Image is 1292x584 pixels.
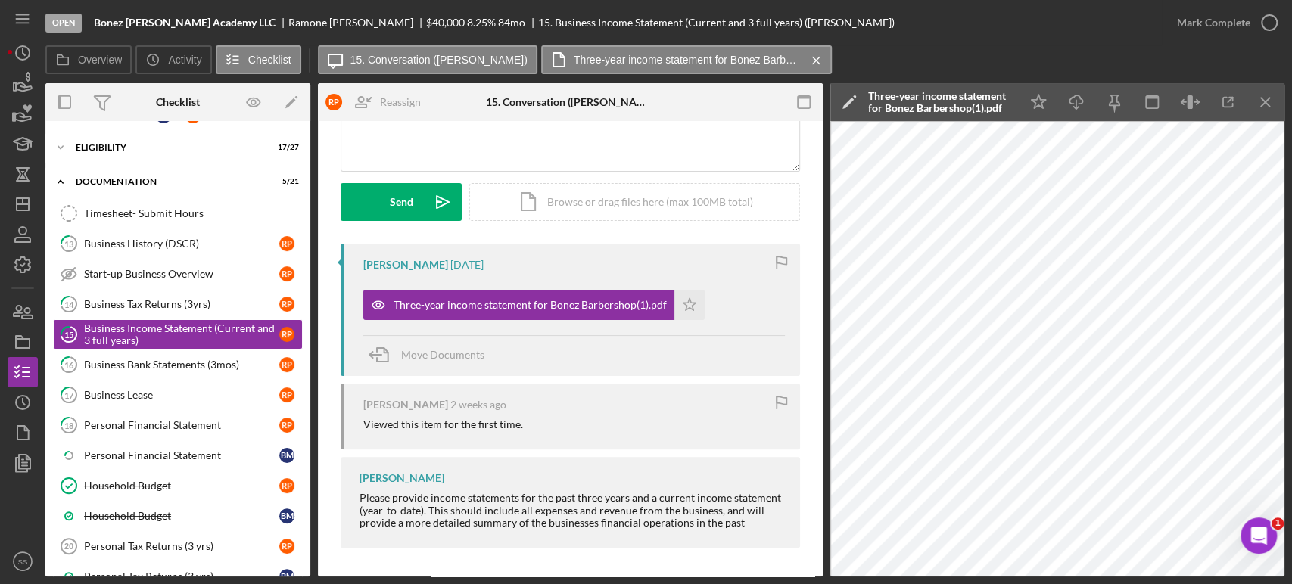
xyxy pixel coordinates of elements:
button: Three-year income statement for Bonez Barbershop(1).pdf [541,45,832,74]
div: Personal Financial Statement [84,419,279,431]
button: Activity [135,45,211,74]
a: Household BudgetBM [53,501,303,531]
div: Eligibility [76,143,261,152]
button: Mark Complete [1162,8,1284,38]
button: RPReassign [318,87,436,117]
div: R P [279,478,294,493]
div: Personal Tax Returns (3 yrs) [84,570,279,582]
a: 14Business Tax Returns (3yrs)RP [53,289,303,319]
div: Send [390,183,413,221]
tspan: 18 [64,420,73,430]
div: Checklist [156,96,200,108]
button: Overview [45,45,132,74]
text: SS [18,558,28,566]
button: Send [341,183,462,221]
tspan: 17 [64,390,74,399]
label: Three-year income statement for Bonez Barbershop(1).pdf [574,54,801,66]
div: R P [325,94,342,110]
div: Business Bank Statements (3mos) [84,359,279,371]
label: Checklist [248,54,291,66]
div: Open [45,14,82,33]
a: 20Personal Tax Returns (3 yrs)RP [53,531,303,561]
time: 2025-09-11 04:28 [450,399,506,411]
div: 8.25 % [467,17,496,29]
div: [PERSON_NAME] [363,399,448,411]
div: Business Lease [84,389,279,401]
a: Household BudgetRP [53,471,303,501]
div: 17 / 27 [272,143,299,152]
button: Move Documents [363,336,500,374]
a: 16Business Bank Statements (3mos)RP [53,349,303,380]
label: Overview [78,54,122,66]
div: R P [279,357,294,372]
tspan: 14 [64,299,74,309]
div: Business Tax Returns (3yrs) [84,298,279,310]
b: Bonez [PERSON_NAME] Academy LLC [94,17,276,29]
div: documentation [76,177,261,186]
div: B M [279,508,294,523]
div: Personal Tax Returns (3 yrs) [84,540,279,552]
div: Viewed this item for the first time. [363,418,523,430]
div: R P [279,387,294,402]
div: Reassign [380,87,421,117]
tspan: 16 [64,359,74,369]
a: Start-up Business OverviewRP [53,259,303,289]
div: Timesheet- Submit Hours [84,207,302,219]
div: R P [279,327,294,342]
div: Three-year income statement for Bonez Barbershop(1).pdf [394,299,667,311]
div: R P [279,266,294,281]
div: Ramone [PERSON_NAME] [288,17,426,29]
div: Mark Complete [1177,8,1250,38]
label: 15. Conversation ([PERSON_NAME]) [350,54,528,66]
button: Checklist [216,45,301,74]
time: 2025-09-15 15:55 [450,259,484,271]
div: B M [279,448,294,463]
div: Personal Financial Statement [84,449,279,461]
div: Business Income Statement (Current and 3 full years) [84,322,279,346]
a: 15Business Income Statement (Current and 3 full years)RP [53,319,303,349]
button: SS [8,546,38,576]
tspan: 20 [64,542,73,551]
div: R P [279,539,294,554]
div: 5 / 21 [272,177,299,186]
a: 17Business LeaseRP [53,380,303,410]
div: R P [279,236,294,251]
div: R P [279,418,294,433]
div: Please provide income statements for the past three years and a current income statement (year-to... [360,492,785,528]
div: Three-year income statement for Bonez Barbershop(1).pdf [868,90,1012,114]
button: Three-year income statement for Bonez Barbershop(1).pdf [363,290,705,320]
div: [PERSON_NAME] [363,259,448,271]
a: 18Personal Financial StatementRP [53,410,303,440]
label: Activity [168,54,201,66]
a: Personal Financial StatementBM [53,440,303,471]
div: [PERSON_NAME] [360,472,444,484]
button: 15. Conversation ([PERSON_NAME]) [318,45,537,74]
tspan: 15 [64,329,73,339]
div: 15. Business Income Statement (Current and 3 full years) ([PERSON_NAME]) [538,17,895,29]
div: Start-up Business Overview [84,268,279,280]
iframe: Intercom live chat [1241,517,1277,554]
span: 1 [1272,517,1284,530]
div: B M [279,569,294,584]
div: Household Budget [84,480,279,492]
div: Business History (DSCR) [84,238,279,250]
div: R P [279,297,294,312]
div: Household Budget [84,510,279,522]
a: Timesheet- Submit Hours [53,198,303,228]
span: $40,000 [426,16,465,29]
tspan: 13 [64,238,73,248]
div: 15. Conversation ([PERSON_NAME]) [486,96,654,108]
a: 13Business History (DSCR)RP [53,228,303,259]
span: Move Documents [401,348,484,361]
div: 84 mo [498,17,525,29]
